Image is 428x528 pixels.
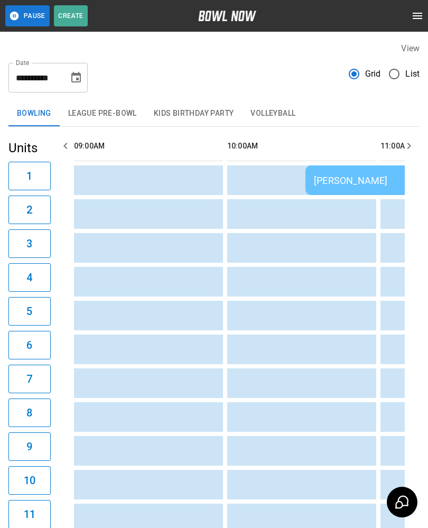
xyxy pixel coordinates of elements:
[365,68,381,80] span: Grid
[26,168,32,184] h6: 1
[8,466,51,495] button: 10
[242,101,304,126] button: Volleyball
[8,162,51,190] button: 1
[8,432,51,461] button: 9
[26,337,32,354] h6: 6
[26,404,32,421] h6: 8
[26,303,32,320] h6: 5
[8,229,51,258] button: 3
[8,101,60,126] button: Bowling
[407,5,428,26] button: open drawer
[198,11,256,21] img: logo
[66,67,87,88] button: Choose date, selected date is Aug 28, 2025
[26,370,32,387] h6: 7
[8,331,51,359] button: 6
[405,68,420,80] span: List
[24,472,35,489] h6: 10
[8,297,51,326] button: 5
[8,263,51,292] button: 4
[227,131,376,161] th: 10:00AM
[60,101,145,126] button: League Pre-Bowl
[5,5,50,26] button: Pause
[8,101,420,126] div: inventory tabs
[401,43,420,53] label: View
[26,201,32,218] h6: 2
[145,101,243,126] button: Kids Birthday Party
[24,506,35,523] h6: 11
[8,140,51,156] h5: Units
[26,438,32,455] h6: 9
[54,5,88,26] button: Create
[26,269,32,286] h6: 4
[26,235,32,252] h6: 3
[74,131,223,161] th: 09:00AM
[8,365,51,393] button: 7
[8,399,51,427] button: 8
[8,196,51,224] button: 2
